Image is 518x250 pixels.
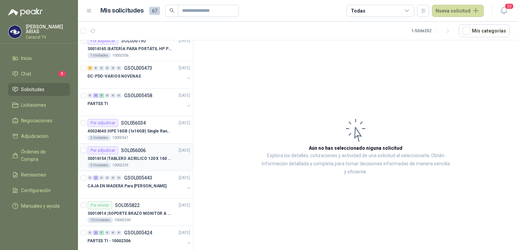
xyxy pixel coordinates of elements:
[8,184,70,197] a: Configuración
[459,24,510,37] button: Mís categorías
[87,183,166,189] p: CAJA EN MADERA Para [PERSON_NAME]
[111,93,116,98] div: 0
[124,230,152,235] p: GSOL005424
[179,38,190,44] p: [DATE]
[87,163,111,168] div: 3 Unidades
[87,128,172,134] p: 40024640 | HPE 16GB (1x16GB) Single Rank x4 DDR4-2400
[100,6,144,16] h1: Mis solicitudes
[78,34,193,61] a: Por adjudicarSOL056190[DATE] 30016165 |BATERÍA PARA PORTÁTIL HP PROBOOK 430 G81 Unidades10002306
[21,70,31,78] span: Chat
[87,230,93,235] div: 0
[112,53,128,58] p: 10002306
[105,175,110,180] div: 0
[87,201,112,209] div: Por enviar
[8,8,43,16] img: Logo peakr
[115,203,140,208] p: SOL055822
[8,168,70,181] a: Remisiones
[26,24,70,34] p: [PERSON_NAME] ARIAS
[21,171,46,179] span: Remisiones
[412,25,453,36] div: 1 - 50 de 202
[93,175,98,180] div: 2
[8,67,70,80] a: Chat3
[93,66,98,70] div: 0
[116,230,121,235] div: 0
[21,187,51,194] span: Configuración
[179,92,190,99] p: [DATE]
[8,200,70,212] a: Manuales y ayuda
[8,114,70,127] a: Negociaciones
[105,230,110,235] div: 0
[124,93,152,98] p: GSOL005458
[21,55,32,62] span: Inicio
[87,66,93,70] div: 3
[121,148,146,153] p: SOL056006
[105,93,110,98] div: 0
[111,66,116,70] div: 0
[26,35,70,39] p: Caracol TV
[121,121,146,125] p: SOL056034
[170,8,174,13] span: search
[87,93,93,98] div: 0
[112,135,128,141] p: 10002541
[179,202,190,209] p: [DATE]
[87,238,131,244] p: PARTES TI - 10002306
[8,145,70,166] a: Órdenes de Compra
[87,135,111,141] div: 2 Unidades
[21,86,44,93] span: Solicitudes
[87,37,118,45] div: Por adjudicar
[498,5,510,17] button: 20
[99,175,104,180] div: 0
[8,52,70,65] a: Inicio
[8,83,70,96] a: Solicitudes
[21,117,52,124] span: Negociaciones
[124,175,152,180] p: GSOL005443
[432,5,484,17] button: Nueva solicitud
[8,130,70,143] a: Adjudicación
[87,174,192,195] a: 0 2 0 0 0 0 GSOL005443[DATE] CAJA EN MADERA Para [PERSON_NAME]
[21,101,46,109] span: Licitaciones
[87,210,172,217] p: 30010914 | SOPORTE BRAZO MONITOR A ESCRITORIO NBF80
[179,147,190,154] p: [DATE]
[124,66,152,70] p: GSOL005473
[351,7,365,15] div: Todas
[121,38,146,43] p: SOL056190
[105,66,110,70] div: 0
[21,148,63,163] span: Órdenes de Compra
[114,217,131,223] p: 10002300
[116,93,121,98] div: 0
[99,66,104,70] div: 0
[78,144,193,171] a: Por adjudicarSOL056006[DATE] 30016154 |TABLERO ACRILICO 120 X 160 CON RUEDAS3 Unidades10002229
[87,46,172,52] p: 30016165 | BATERÍA PARA PORTÁTIL HP PROBOOK 430 G8
[261,152,450,176] p: Explora los detalles, cotizaciones y actividad de una solicitud al seleccionarla. Obtén informaci...
[111,175,116,180] div: 0
[78,116,193,144] a: Por adjudicarSOL056034[DATE] 40024640 |HPE 16GB (1x16GB) Single Rank x4 DDR4-24002 Unidades10002541
[179,230,190,236] p: [DATE]
[504,3,514,9] span: 20
[179,175,190,181] p: [DATE]
[116,66,121,70] div: 0
[8,25,21,38] img: Company Logo
[309,144,402,152] h3: Aún no has seleccionado niguna solicitud
[116,175,121,180] div: 0
[93,93,98,98] div: 4
[87,175,93,180] div: 0
[99,93,104,98] div: 3
[87,155,172,162] p: 30016154 | TABLERO ACRILICO 120 X 160 CON RUEDAS
[149,7,160,15] span: 67
[87,146,118,154] div: Por adjudicar
[21,202,60,210] span: Manuales y ayuda
[111,230,116,235] div: 0
[99,230,104,235] div: 1
[87,119,118,127] div: Por adjudicar
[78,199,193,226] a: Por enviarSOL055822[DATE] 30010914 |SOPORTE BRAZO MONITOR A ESCRITORIO NBF8010 Unidades10002300
[112,163,128,168] p: 10002229
[87,91,192,113] a: 0 4 3 0 0 0 GSOL005458[DATE] PARTES TI
[87,217,113,223] div: 10 Unidades
[87,53,111,58] div: 1 Unidades
[87,64,192,86] a: 3 0 0 0 0 0 GSOL005473[DATE] DC-PDO-VARIOS NOVENAS
[93,230,98,235] div: 2
[87,101,108,107] p: PARTES TI
[58,71,66,77] span: 3
[179,120,190,126] p: [DATE]
[179,65,190,71] p: [DATE]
